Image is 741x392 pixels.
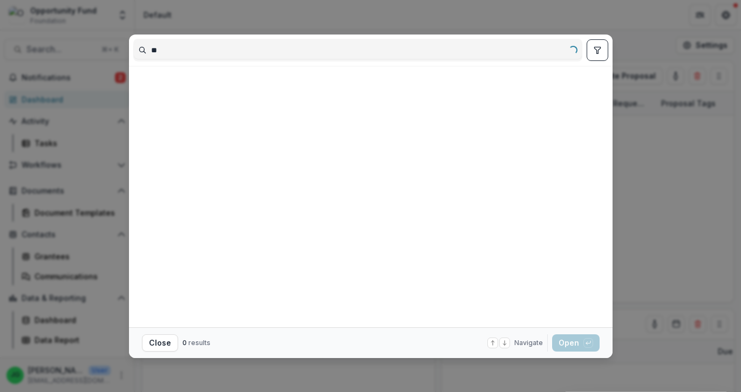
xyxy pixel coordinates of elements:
span: Navigate [514,338,543,348]
span: results [188,339,210,347]
span: 0 [182,339,187,347]
button: toggle filters [587,39,608,61]
button: Open [552,334,600,352]
button: Close [142,334,178,352]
